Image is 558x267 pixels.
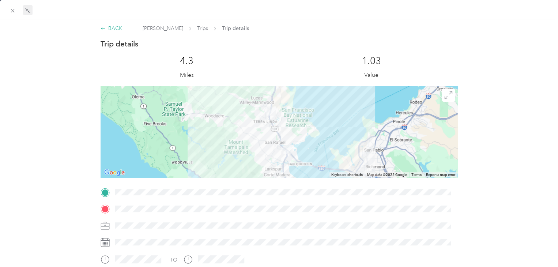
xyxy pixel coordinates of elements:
p: Trip details [101,39,138,49]
p: Miles [180,71,193,80]
iframe: Everlance-gr Chat Button Frame [517,226,558,267]
button: Keyboard shortcuts [331,172,363,177]
span: Map data ©2025 Google [367,173,407,177]
div: BACK [101,25,122,32]
p: Value [364,71,378,80]
a: Report a map error [426,173,455,177]
span: Trip details [222,25,249,32]
p: 4.3 [180,55,193,67]
div: TO [170,256,177,264]
a: Open this area in Google Maps (opens a new window) [102,168,127,177]
span: Trips [197,25,208,32]
p: 1.03 [362,55,381,67]
a: Terms (opens in new tab) [411,173,422,177]
span: [PERSON_NAME] [143,25,183,32]
img: Google [102,168,127,177]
